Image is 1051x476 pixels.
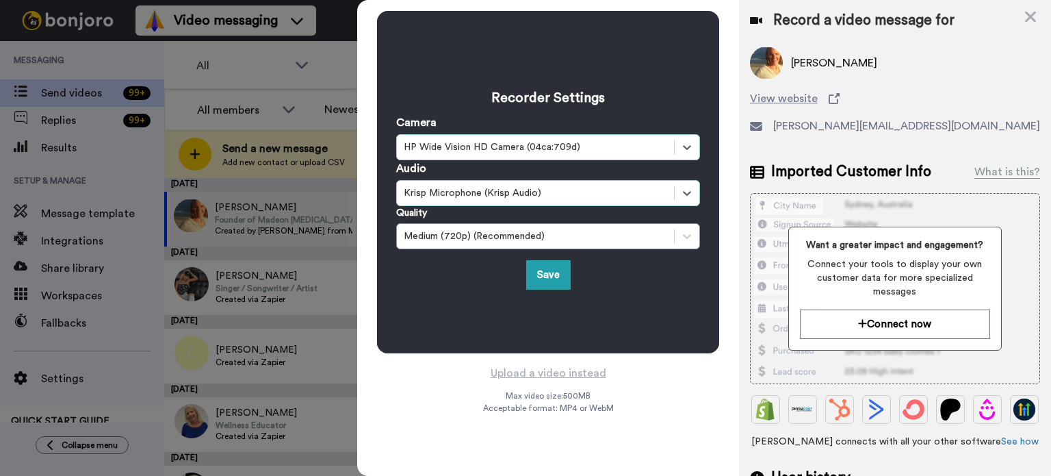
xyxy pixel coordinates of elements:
[773,118,1040,134] span: [PERSON_NAME][EMAIL_ADDRESS][DOMAIN_NAME]
[750,90,818,107] span: View website
[38,22,67,33] div: v 4.0.25
[800,258,990,299] span: Connect your tools to display your own customer data for more specialized messages
[939,399,961,421] img: Patreon
[800,238,990,252] span: Want a greater impact and engagement?
[486,364,610,382] button: Upload a video instead
[1013,399,1035,421] img: GoHighLevel
[903,399,924,421] img: ConvertKit
[483,403,614,414] span: Acceptable format: MP4 or WebM
[136,79,147,90] img: tab_keywords_by_traffic_grey.svg
[792,399,814,421] img: Ontraport
[771,162,931,182] span: Imported Customer Info
[52,81,122,90] div: Domain Overview
[506,390,591,401] span: Max video size: 500 MB
[750,90,1040,107] a: View website
[404,229,667,243] div: Medium (720p) (Recommended)
[396,114,437,131] label: Camera
[404,140,667,154] div: HP Wide Vision HD Camera (04ca:709d)
[829,399,851,421] img: Hubspot
[974,164,1040,180] div: What is this?
[750,435,1040,449] span: [PERSON_NAME] connects with all your other software
[404,186,667,200] div: Krisp Microphone (Krisp Audio)
[151,81,231,90] div: Keywords by Traffic
[22,36,33,47] img: website_grey.svg
[526,260,571,290] button: Save
[755,399,777,421] img: Shopify
[866,399,887,421] img: ActiveCampaign
[22,22,33,33] img: logo_orange.svg
[396,206,427,220] label: Quality
[37,79,48,90] img: tab_domain_overview_orange.svg
[1001,437,1039,447] a: See how
[396,160,426,177] label: Audio
[976,399,998,421] img: Drip
[396,88,700,108] h3: Recorder Settings
[800,310,990,339] button: Connect now
[36,36,151,47] div: Domain: [DOMAIN_NAME]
